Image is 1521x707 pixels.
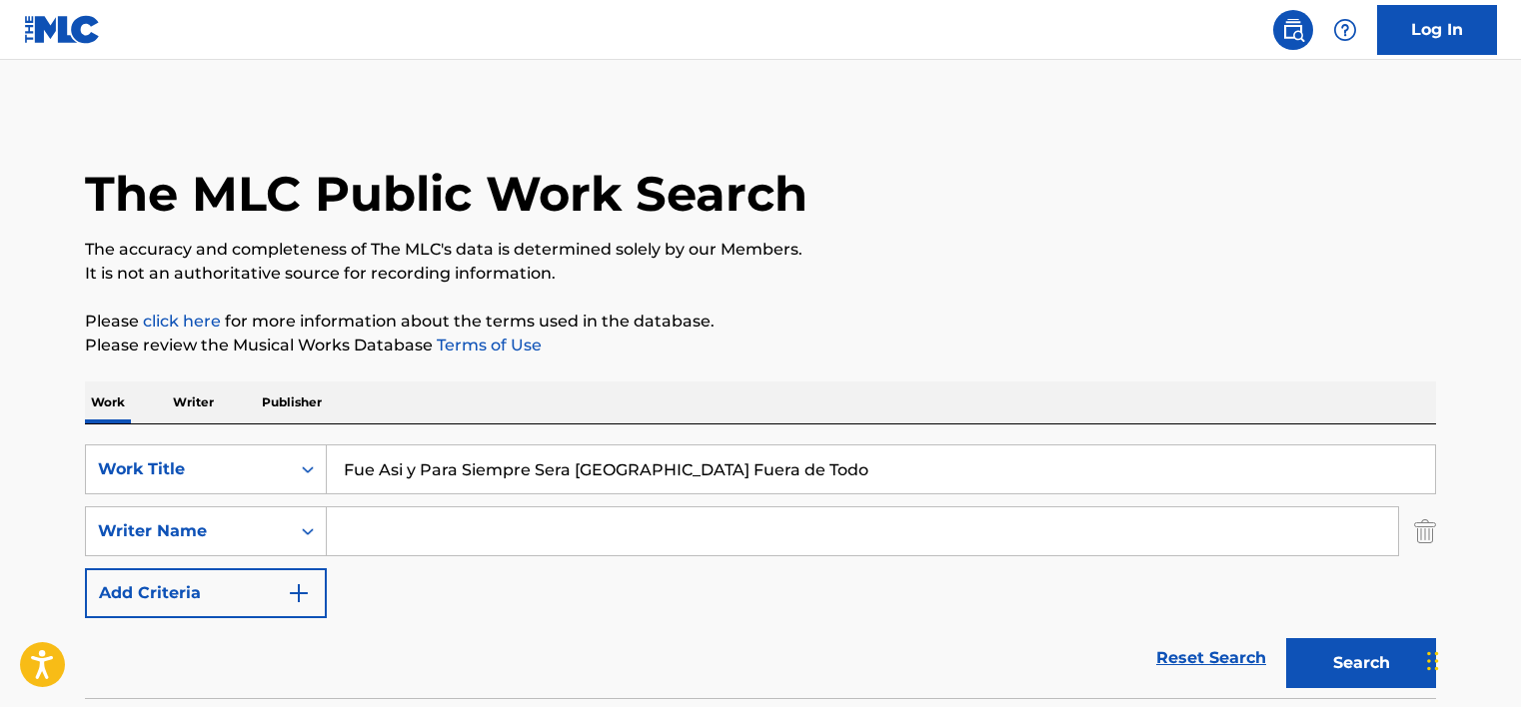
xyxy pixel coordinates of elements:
[85,568,327,618] button: Add Criteria
[1146,636,1276,680] a: Reset Search
[85,262,1436,286] p: It is not an authoritative source for recording information.
[1421,611,1521,707] iframe: Chat Widget
[143,312,221,331] a: click here
[1377,5,1497,55] a: Log In
[1333,18,1357,42] img: help
[98,457,278,481] div: Work Title
[24,15,101,44] img: MLC Logo
[1286,638,1436,688] button: Search
[167,381,220,423] p: Writer
[85,164,807,224] h1: The MLC Public Work Search
[85,334,1436,357] p: Please review the Musical Works Database
[1273,10,1313,50] a: Public Search
[1414,506,1436,556] img: Delete Criterion
[1421,611,1521,707] div: চ্যাট উইজেট
[287,581,311,605] img: 9d2ae6d4665cec9f34b9.svg
[98,519,278,543] div: Writer Name
[433,336,542,354] a: Terms of Use
[85,381,131,423] p: Work
[1427,631,1439,691] div: টেনে আনুন
[1325,10,1365,50] div: Help
[85,238,1436,262] p: The accuracy and completeness of The MLC's data is determined solely by our Members.
[85,444,1436,698] form: Search Form
[85,310,1436,334] p: Please for more information about the terms used in the database.
[1281,18,1305,42] img: search
[256,381,328,423] p: Publisher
